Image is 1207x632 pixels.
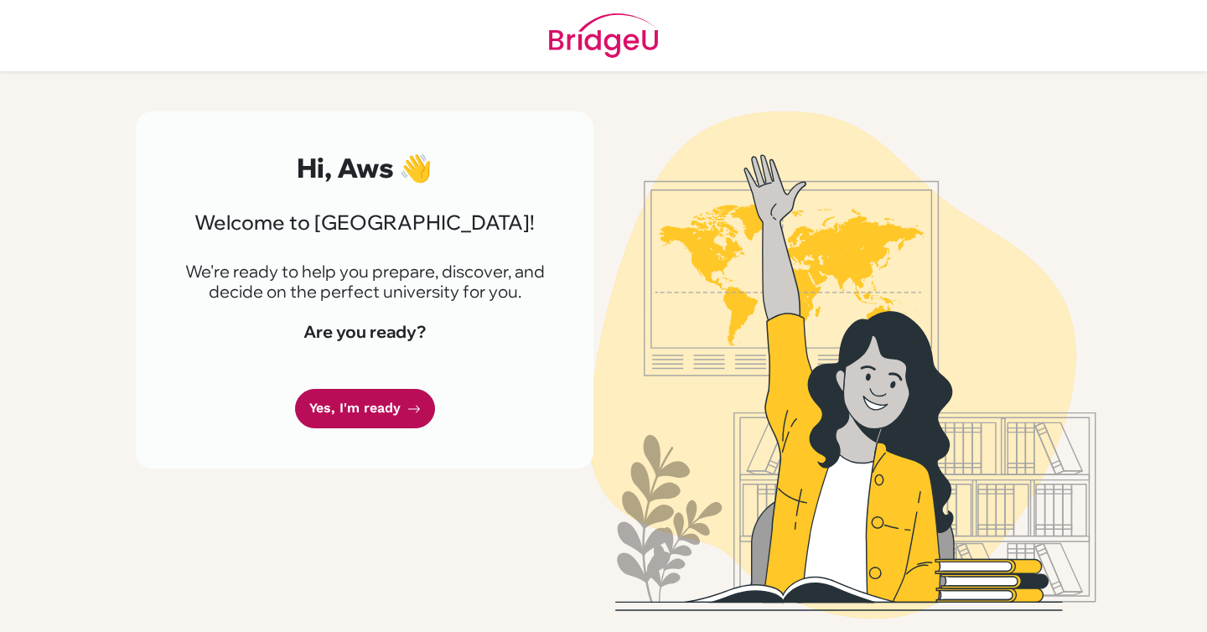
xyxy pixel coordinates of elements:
[176,322,553,342] h4: Are you ready?
[176,210,553,235] h3: Welcome to [GEOGRAPHIC_DATA]!
[176,152,553,184] h2: Hi, Aws 👋
[295,389,435,428] a: Yes, I'm ready
[176,262,553,302] p: We're ready to help you prepare, discover, and decide on the perfect university for you.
